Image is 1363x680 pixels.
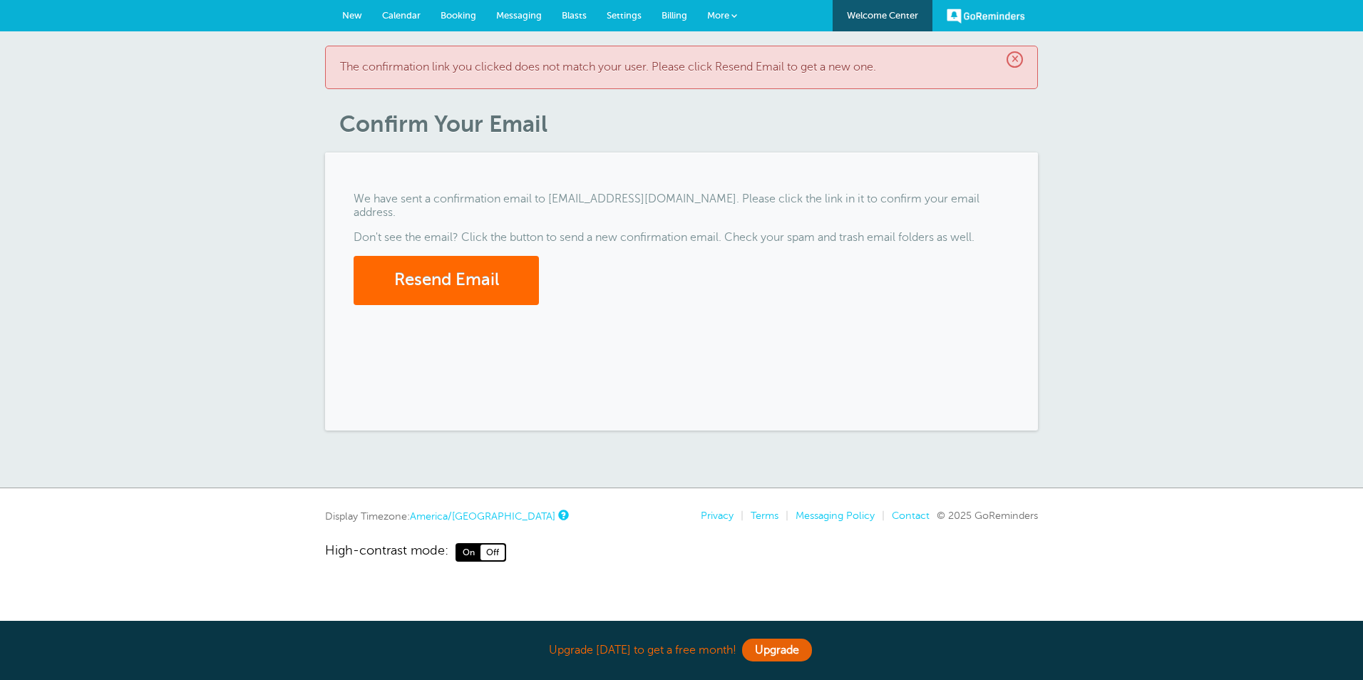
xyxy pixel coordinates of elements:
p: Don't see the email? Click the button to send a new confirmation email. Check your spam and trash... [354,231,1009,244]
li: | [875,510,885,522]
li: | [778,510,788,522]
a: Messaging Policy [796,510,875,521]
span: Off [480,545,505,560]
li: | [734,510,744,522]
span: Messaging [496,10,542,21]
a: High-contrast mode: On Off [325,543,1038,562]
p: The confirmation link you clicked does not match your user. Please click Resend Email to get a ne... [340,61,1023,74]
a: Contact [892,510,930,521]
span: High-contrast mode: [325,543,448,562]
span: Booking [441,10,476,21]
span: Billing [662,10,687,21]
span: Blasts [562,10,587,21]
span: New [342,10,362,21]
span: On [457,545,480,560]
span: Calendar [382,10,421,21]
button: Resend Email [354,256,539,305]
a: Upgrade [742,639,812,661]
p: We have sent a confirmation email to [EMAIL_ADDRESS][DOMAIN_NAME]. Please click the link in it to... [354,192,1009,220]
span: Settings [607,10,642,21]
a: America/[GEOGRAPHIC_DATA] [410,510,555,522]
span: More [707,10,729,21]
div: Upgrade [DATE] to get a free month! [325,635,1038,666]
a: This is the timezone being used to display dates and times to you on this device. Click the timez... [558,510,567,520]
span: × [1007,51,1023,68]
div: Display Timezone: [325,510,567,522]
a: Terms [751,510,778,521]
span: © 2025 GoReminders [937,510,1038,521]
a: Privacy [701,510,734,521]
h1: Confirm Your Email [339,110,1038,138]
